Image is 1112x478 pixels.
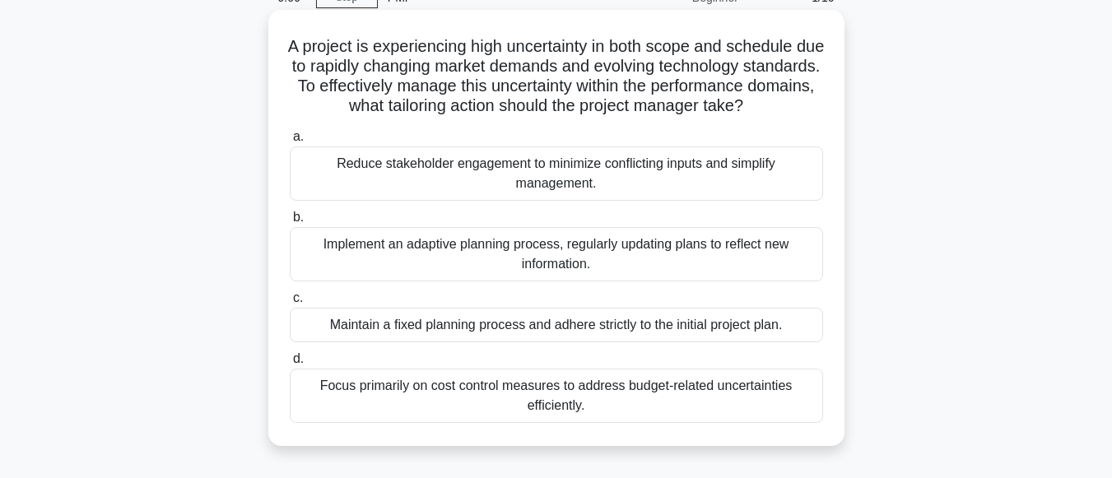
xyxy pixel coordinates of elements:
[290,369,823,423] div: Focus primarily on cost control measures to address budget-related uncertainties efficiently.
[293,351,304,365] span: d.
[290,146,823,201] div: Reduce stakeholder engagement to minimize conflicting inputs and simplify management.
[293,210,304,224] span: b.
[293,290,303,304] span: c.
[290,308,823,342] div: Maintain a fixed planning process and adhere strictly to the initial project plan.
[293,129,304,143] span: a.
[290,227,823,281] div: Implement an adaptive planning process, regularly updating plans to reflect new information.
[288,36,825,117] h5: A project is experiencing high uncertainty in both scope and schedule due to rapidly changing mar...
